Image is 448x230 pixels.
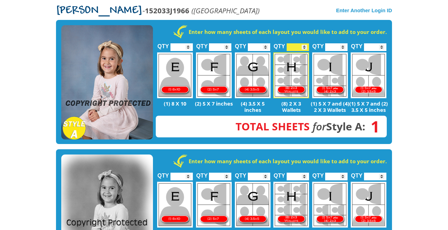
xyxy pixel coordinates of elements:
[157,52,193,98] img: E
[235,165,246,182] label: QTY
[336,8,392,13] a: Enter Another Login ID
[235,52,271,98] img: G
[312,165,324,182] label: QTY
[351,36,363,53] label: QTY
[157,182,193,228] img: E
[313,119,326,134] em: for
[56,7,260,15] p: -
[233,100,272,113] p: (4) 3.5 X 5 inches
[196,165,208,182] label: QTY
[312,182,348,228] img: I
[156,100,195,107] p: (1) 8 X 10
[189,28,387,35] strong: Enter how many sheets of each layout you would like to add to your order.
[191,6,260,15] em: ([GEOGRAPHIC_DATA])
[195,100,233,107] p: (2) 5 X 7 inches
[61,25,153,140] img: STYLE A
[157,165,169,182] label: QTY
[274,36,285,53] label: QTY
[157,36,169,53] label: QTY
[196,36,208,53] label: QTY
[235,36,246,53] label: QTY
[349,100,388,113] p: (1) 5 X 7 and (2) 3.5 X 5 inches
[312,52,348,98] img: I
[273,182,309,228] img: H
[235,182,271,228] img: G
[145,6,189,15] strong: 152033J1966
[351,52,386,98] img: J
[273,52,309,98] img: H
[272,100,311,113] p: (8) 2 X 3 Wallets
[274,165,285,182] label: QTY
[236,119,365,134] strong: Style A:
[189,158,387,165] strong: Enter how many sheets of each layout you would like to add to your order.
[351,182,386,228] img: J
[310,100,349,113] p: (1) 5 X 7 and (4) 2 X 3 Wallets
[236,119,310,134] span: Total Sheets
[351,165,363,182] label: QTY
[196,52,232,98] img: F
[365,123,380,130] span: 1
[196,182,232,228] img: F
[56,5,142,16] span: [PERSON_NAME]
[312,36,324,53] label: QTY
